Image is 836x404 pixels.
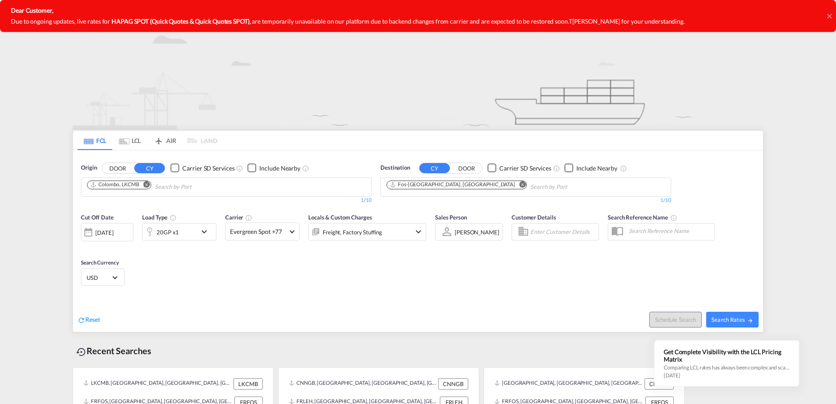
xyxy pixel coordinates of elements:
[495,378,642,390] div: CNSHA, Shanghai, China, Greater China & Far East Asia, Asia Pacific
[530,225,596,238] input: Enter Customer Details
[644,378,674,390] div: CNSHA
[435,214,467,221] span: Sales Person
[380,164,410,172] span: Destination
[711,316,753,323] span: Search Rates
[233,378,263,390] div: LKCMB
[157,226,179,238] div: 20GP x1
[182,164,234,173] div: Carrier SD Services
[90,181,141,188] div: Press delete to remove this chip.
[81,197,372,204] div: 1/10
[84,378,231,390] div: LKCMB, Colombo, Sri Lanka, Indian Subcontinent, Asia Pacific
[390,181,515,188] div: Fos-sur-Mer, FRFOS
[170,214,177,221] md-icon: icon-information-outline
[649,312,702,327] button: Note: By default Schedule search will only considerorigin ports, destination ports and cut off da...
[153,136,164,142] md-icon: icon-airplane
[454,226,500,238] md-select: Sales Person: Laurent Cortijo
[87,274,111,282] span: USD
[73,341,155,361] div: Recent Searches
[236,165,243,172] md-icon: Unchecked: Search for CY (Container Yard) services for all selected carriers.Checked : Search for...
[81,164,97,172] span: Origin
[77,315,100,325] div: icon-refreshReset
[230,227,287,236] span: Evergreen Spot +77
[259,164,300,173] div: Include Nearby
[323,226,382,238] div: Freight Factory Stuffing
[155,180,238,194] input: Chips input.
[390,181,517,188] div: Press delete to remove this chip.
[513,181,526,190] button: Remove
[112,131,147,150] md-tab-item: LCL
[488,164,551,173] md-checkbox: Checkbox No Ink
[413,226,424,237] md-icon: icon-chevron-down
[308,223,426,240] div: Freight Factory Stuffingicon-chevron-down
[77,131,217,150] md-pagination-wrapper: Use the left and right arrow keys to navigate between tabs
[499,164,551,173] div: Carrier SD Services
[747,317,753,324] md-icon: icon-arrow-right
[247,164,300,173] md-checkbox: Checkbox No Ink
[706,312,759,327] button: Search Ratesicon-arrow-right
[134,163,165,173] button: CY
[576,164,617,173] div: Include Nearby
[451,163,482,173] button: DOOR
[530,180,613,194] input: Chips input.
[171,164,234,173] md-checkbox: Checkbox No Ink
[81,240,87,252] md-datepicker: Select
[76,347,87,357] md-icon: icon-backup-restore
[85,316,100,323] span: Reset
[624,224,714,237] input: Search Reference Name
[564,164,617,173] md-checkbox: Checkbox No Ink
[102,163,133,173] button: DOOR
[199,226,214,237] md-icon: icon-chevron-down
[289,378,436,390] div: CNNGB, Ningbo, China, Greater China & Far East Asia, Asia Pacific
[77,316,85,324] md-icon: icon-refresh
[73,150,763,332] div: OriginDOOR CY Checkbox No InkUnchecked: Search for CY (Container Yard) services for all selected ...
[147,131,182,150] md-tab-item: AIR
[138,181,151,190] button: Remove
[302,165,309,172] md-icon: Unchecked: Ignores neighbouring ports when fetching rates.Checked : Includes neighbouring ports w...
[620,165,627,172] md-icon: Unchecked: Ignores neighbouring ports when fetching rates.Checked : Includes neighbouring ports w...
[438,378,468,390] div: CNNGB
[553,165,560,172] md-icon: Unchecked: Search for CY (Container Yard) services for all selected carriers.Checked : Search for...
[512,214,556,221] span: Customer Details
[385,178,617,194] md-chips-wrap: Chips container. Use arrow keys to select chips.
[670,214,677,221] md-icon: Your search will be saved by the below given name
[380,197,671,204] div: 1/10
[81,214,114,221] span: Cut Off Date
[86,271,120,284] md-select: Select Currency: $ USDUnited States Dollar
[81,223,133,241] div: [DATE]
[142,214,177,221] span: Load Type
[245,214,252,221] md-icon: The selected Trucker/Carrierwill be displayed in the rate results If the rates are from another f...
[308,214,372,221] span: Locals & Custom Charges
[86,178,241,194] md-chips-wrap: Chips container. Use arrow keys to select chips.
[77,131,112,150] md-tab-item: FCL
[455,229,499,236] div: [PERSON_NAME]
[95,229,113,237] div: [DATE]
[142,223,216,240] div: 20GP x1icon-chevron-down
[90,181,139,188] div: Colombo, LKCMB
[225,214,252,221] span: Carrier
[608,214,677,221] span: Search Reference Name
[419,163,450,173] button: CY
[81,259,119,266] span: Search Currency
[73,28,763,129] img: new-FCL.png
